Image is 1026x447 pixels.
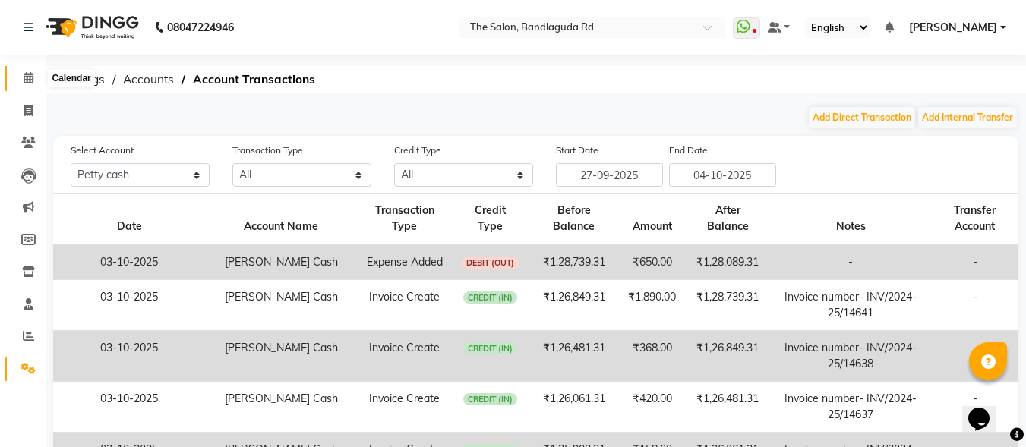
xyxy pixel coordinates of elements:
td: Invoice Create [357,331,452,382]
th: Notes [770,194,931,245]
th: Before Balance [529,194,619,245]
label: End Date [669,143,708,157]
td: 03-10-2025 [53,382,205,433]
th: Transaction Type [357,194,452,245]
iframe: chat widget [962,386,1011,432]
td: Expense Added [357,244,452,280]
td: ₹1,26,849.31 [685,331,770,382]
td: ₹1,26,481.31 [685,382,770,433]
label: Select Account [71,143,134,157]
td: - [931,244,1018,280]
span: CREDIT (IN) [463,393,518,405]
label: Transaction Type [232,143,303,157]
button: Add Internal Transfer [918,107,1017,128]
span: CREDIT (IN) [463,342,518,354]
td: ₹650.00 [619,244,685,280]
input: End Date [669,163,776,187]
input: Start Date [556,163,663,187]
div: Calendar [48,69,94,87]
td: 03-10-2025 [53,331,205,382]
td: ₹1,26,061.31 [529,382,619,433]
td: 03-10-2025 [53,280,205,331]
label: Start Date [556,143,598,157]
td: [PERSON_NAME] Cash [205,382,357,433]
th: Date [53,194,205,245]
td: ₹1,28,089.31 [685,244,770,280]
td: Invoice Create [357,382,452,433]
td: - [770,244,931,280]
td: ₹1,890.00 [619,280,685,331]
td: Invoice number- INV/2024-25/14637 [770,382,931,433]
td: - [931,382,1018,433]
td: 03-10-2025 [53,244,205,280]
td: [PERSON_NAME] Cash [205,280,357,331]
td: ₹1,28,739.31 [685,280,770,331]
span: [PERSON_NAME] [909,20,997,36]
td: ₹1,28,739.31 [529,244,619,280]
span: Account Transactions [185,66,323,93]
td: [PERSON_NAME] Cash [205,331,357,382]
td: - [931,331,1018,382]
span: DEBIT (OUT) [462,257,519,269]
span: CREDIT (IN) [463,291,518,304]
label: Credit Type [394,143,441,157]
td: [PERSON_NAME] Cash [205,244,357,280]
th: Amount [619,194,685,245]
td: - [931,280,1018,331]
span: Accounts [115,66,182,93]
td: ₹1,26,481.31 [529,331,619,382]
th: Credit Type [452,194,529,245]
th: After Balance [685,194,770,245]
th: Account Name [205,194,357,245]
td: Invoice number- INV/2024-25/14641 [770,280,931,331]
td: ₹1,26,849.31 [529,280,619,331]
th: Transfer Account [931,194,1018,245]
img: logo [39,6,143,49]
td: Invoice number- INV/2024-25/14638 [770,331,931,382]
button: Add Direct Transaction [809,107,915,128]
b: 08047224946 [167,6,234,49]
td: ₹368.00 [619,331,685,382]
td: ₹420.00 [619,382,685,433]
td: Invoice Create [357,280,452,331]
